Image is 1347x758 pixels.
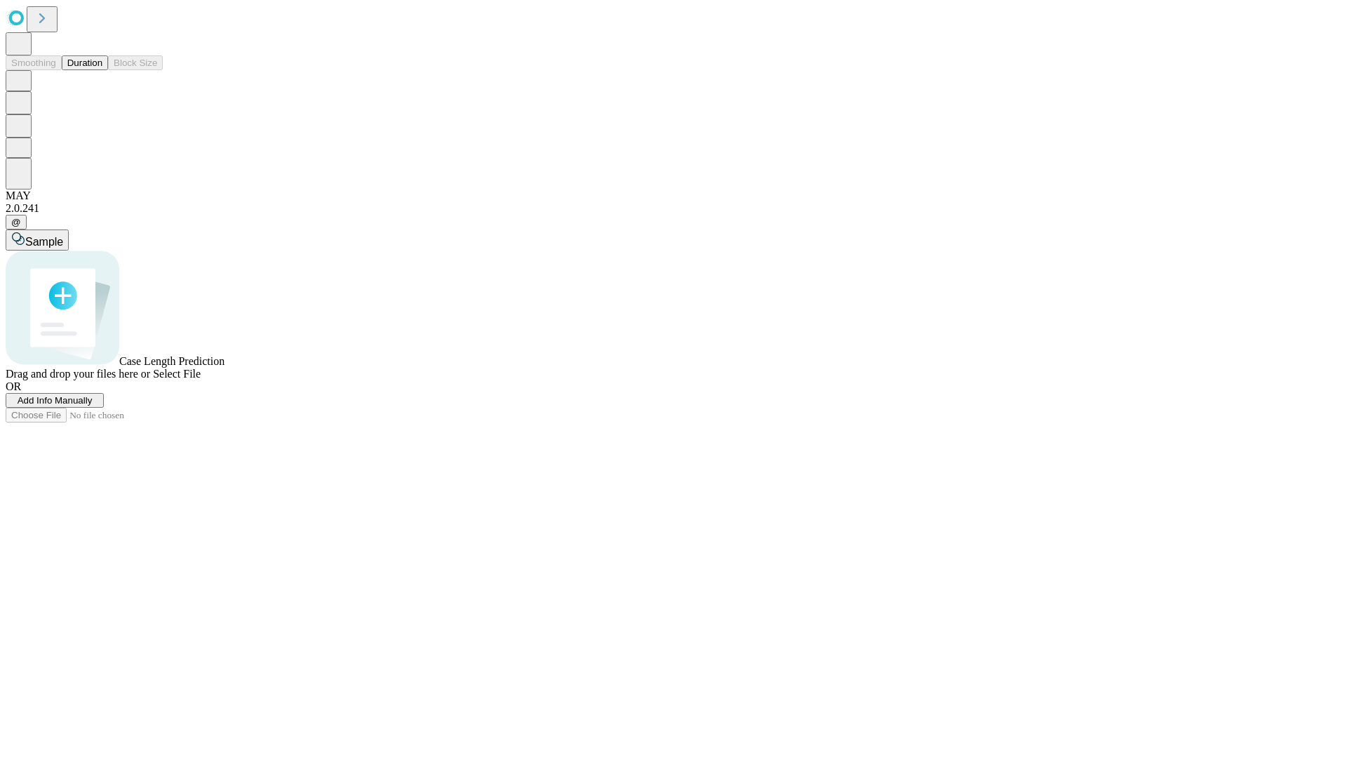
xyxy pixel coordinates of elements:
[6,380,21,392] span: OR
[62,55,108,70] button: Duration
[6,189,1341,202] div: MAY
[25,236,63,248] span: Sample
[108,55,163,70] button: Block Size
[6,393,104,408] button: Add Info Manually
[153,368,201,380] span: Select File
[6,202,1341,215] div: 2.0.241
[6,55,62,70] button: Smoothing
[6,215,27,230] button: @
[6,230,69,251] button: Sample
[18,395,93,406] span: Add Info Manually
[11,217,21,227] span: @
[6,368,150,380] span: Drag and drop your files here or
[119,355,224,367] span: Case Length Prediction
